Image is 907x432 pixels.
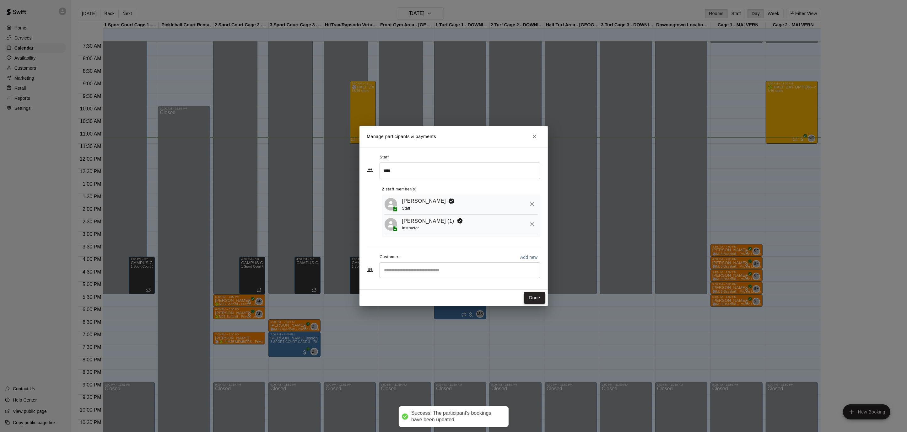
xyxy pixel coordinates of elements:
[367,133,436,140] p: Manage participants & payments
[402,226,419,230] span: Instructor
[402,206,410,211] span: Staff
[529,131,540,142] button: Close
[457,218,463,224] svg: Booking Owner
[367,267,373,273] svg: Customers
[382,184,417,195] span: 2 staff member(s)
[380,262,540,278] div: Start typing to search customers...
[448,198,455,204] svg: Booking Owner
[411,410,502,423] div: Success! The participant's bookings have been updated
[385,198,397,211] div: Owen Hammond
[380,163,540,179] div: Search staff
[402,217,454,225] a: [PERSON_NAME] (1)
[518,252,540,262] button: Add new
[380,152,389,163] span: Staff
[524,292,545,304] button: Done
[402,197,446,205] a: [PERSON_NAME]
[385,218,397,231] div: Cory Sawka (1)
[367,167,373,173] svg: Staff
[520,254,538,260] p: Add new
[380,252,401,262] span: Customers
[526,199,538,210] button: Remove
[526,219,538,230] button: Remove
